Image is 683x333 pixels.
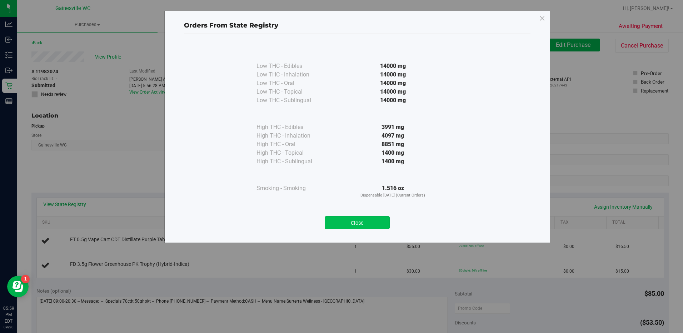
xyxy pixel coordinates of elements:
[328,96,458,105] div: 14000 mg
[256,184,328,193] div: Smoking - Smoking
[328,79,458,88] div: 14000 mg
[325,216,390,229] button: Close
[328,193,458,199] p: Dispensable [DATE] (Current Orders)
[21,275,30,283] iframe: Resource center unread badge
[328,70,458,79] div: 14000 mg
[184,21,278,29] span: Orders From State Registry
[328,123,458,131] div: 3991 mg
[328,140,458,149] div: 8851 mg
[256,96,328,105] div: Low THC - Sublingual
[328,88,458,96] div: 14000 mg
[7,276,29,297] iframe: Resource center
[256,149,328,157] div: High THC - Topical
[256,79,328,88] div: Low THC - Oral
[256,70,328,79] div: Low THC - Inhalation
[256,140,328,149] div: High THC - Oral
[256,62,328,70] div: Low THC - Edibles
[256,131,328,140] div: High THC - Inhalation
[256,88,328,96] div: Low THC - Topical
[256,157,328,166] div: High THC - Sublingual
[328,62,458,70] div: 14000 mg
[328,157,458,166] div: 1400 mg
[328,149,458,157] div: 1400 mg
[328,131,458,140] div: 4097 mg
[256,123,328,131] div: High THC - Edibles
[328,184,458,199] div: 1.516 oz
